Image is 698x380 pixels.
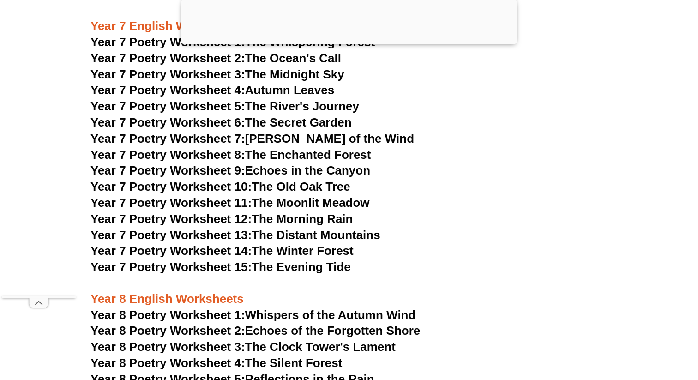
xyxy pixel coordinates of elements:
[90,163,245,177] span: Year 7 Poetry Worksheet 9:
[90,228,380,242] a: Year 7 Poetry Worksheet 13:The Distant Mountains
[90,196,370,210] a: Year 7 Poetry Worksheet 11:The Moonlit Meadow
[90,99,359,113] a: Year 7 Poetry Worksheet 5:The River's Journey
[90,115,245,129] span: Year 7 Poetry Worksheet 6:
[90,212,353,226] a: Year 7 Poetry Worksheet 12:The Morning Rain
[90,35,245,49] span: Year 7 Poetry Worksheet 1:
[90,324,420,338] a: Year 8 Poetry Worksheet 2:Echoes of the Forgotten Shore
[90,244,252,258] span: Year 7 Poetry Worksheet 14:
[90,163,370,177] a: Year 7 Poetry Worksheet 9:Echoes in the Canyon
[90,132,245,145] span: Year 7 Poetry Worksheet 7:
[90,244,354,258] a: Year 7 Poetry Worksheet 14:The Winter Forest
[90,340,245,354] span: Year 8 Poetry Worksheet 3:
[90,356,245,370] span: Year 8 Poetry Worksheet 4:
[90,148,371,162] a: Year 7 Poetry Worksheet 8:The Enchanted Forest
[90,356,342,370] a: Year 8 Poetry Worksheet 4:The Silent Forest
[540,276,698,380] iframe: Chat Widget
[90,132,414,145] a: Year 7 Poetry Worksheet 7:[PERSON_NAME] of the Wind
[90,260,252,274] span: Year 7 Poetry Worksheet 15:
[90,308,245,322] span: Year 8 Poetry Worksheet 1:
[90,99,245,113] span: Year 7 Poetry Worksheet 5:
[90,35,375,49] a: Year 7 Poetry Worksheet 1:The Whispering Forest
[90,324,245,338] span: Year 8 Poetry Worksheet 2:
[90,180,350,193] a: Year 7 Poetry Worksheet 10:The Old Oak Tree
[90,260,351,274] a: Year 7 Poetry Worksheet 15:The Evening Tide
[90,67,245,81] span: Year 7 Poetry Worksheet 3:
[90,308,415,322] a: Year 8 Poetry Worksheet 1:Whispers of the Autumn Wind
[90,148,245,162] span: Year 7 Poetry Worksheet 8:
[90,51,245,65] span: Year 7 Poetry Worksheet 2:
[90,83,334,97] a: Year 7 Poetry Worksheet 4:Autumn Leaves
[90,340,396,354] a: Year 8 Poetry Worksheet 3:The Clock Tower's Lament
[90,3,608,34] h3: Year 7 English Worksheets
[90,212,252,226] span: Year 7 Poetry Worksheet 12:
[2,19,76,296] iframe: Advertisement
[90,276,608,307] h3: Year 8 English Worksheets
[90,67,344,81] a: Year 7 Poetry Worksheet 3:The Midnight Sky
[90,51,341,65] a: Year 7 Poetry Worksheet 2:The Ocean's Call
[90,180,252,193] span: Year 7 Poetry Worksheet 10:
[90,228,252,242] span: Year 7 Poetry Worksheet 13:
[90,83,245,97] span: Year 7 Poetry Worksheet 4:
[90,196,252,210] span: Year 7 Poetry Worksheet 11:
[90,115,352,129] a: Year 7 Poetry Worksheet 6:The Secret Garden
